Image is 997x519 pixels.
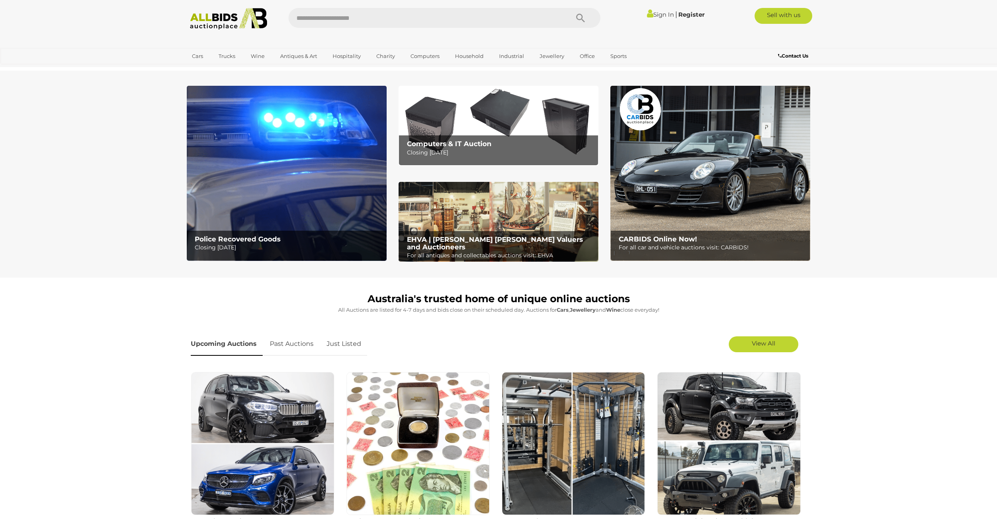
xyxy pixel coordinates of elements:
b: Contact Us [778,53,808,59]
a: Just Listed [321,332,367,356]
a: Sign In [647,11,674,18]
p: For all car and vehicle auctions visit: CARBIDS! [619,243,806,253]
a: Police Recovered Goods Police Recovered Goods Closing [DATE] [187,86,387,261]
button: Search [561,8,600,28]
a: Trucks [213,50,240,63]
a: Industrial [494,50,529,63]
img: Gym Equipment [502,372,645,515]
a: Sell with us [755,8,812,24]
p: Closing [DATE] [195,243,382,253]
a: Sports [605,50,632,63]
p: Closing [DATE] [407,148,594,158]
strong: Cars [557,307,569,313]
a: Past Auctions [264,332,319,356]
strong: Jewellery [570,307,596,313]
a: Computers [405,50,445,63]
b: Computers & IT Auction [407,140,492,148]
h1: Australia's trusted home of unique online auctions [191,293,807,305]
span: View All [752,340,775,347]
strong: Wine [606,307,620,313]
a: Cars [187,50,208,63]
a: Household [450,50,489,63]
img: Computers & IT Auction [399,86,598,166]
img: CARBIDS Online Now! [610,86,810,261]
img: EHVA | Evans Hastings Valuers and Auctioneers [399,182,598,262]
a: Hospitality [327,50,366,63]
img: Premium and Prestige Cars [191,372,334,515]
a: EHVA | Evans Hastings Valuers and Auctioneers EHVA | [PERSON_NAME] [PERSON_NAME] Valuers and Auct... [399,182,598,262]
img: Allbids.com.au [186,8,272,30]
a: CARBIDS Online Now! CARBIDS Online Now! For all car and vehicle auctions visit: CARBIDS! [610,86,810,261]
a: Office [575,50,600,63]
img: Commercial and 4x4 Vehicles [657,372,800,515]
a: Register [678,11,705,18]
p: For all antiques and collectables auctions visit: EHVA [407,251,594,260]
a: [GEOGRAPHIC_DATA] [187,63,254,76]
p: All Auctions are listed for 4-7 days and bids close on their scheduled day. Auctions for , and cl... [191,305,807,314]
a: Jewellery [534,50,569,63]
a: Computers & IT Auction Computers & IT Auction Closing [DATE] [399,86,598,166]
a: View All [729,336,798,352]
b: EHVA | [PERSON_NAME] [PERSON_NAME] Valuers and Auctioneers [407,235,583,251]
img: Police Recovered Goods [187,86,387,261]
a: Upcoming Auctions [191,332,263,356]
img: Coins, Stamps & Banknotes [347,372,490,515]
b: Police Recovered Goods [195,235,281,243]
a: Antiques & Art [275,50,322,63]
b: CARBIDS Online Now! [619,235,697,243]
a: Contact Us [778,52,810,60]
a: Wine [246,50,270,63]
a: Charity [371,50,400,63]
span: | [675,10,677,19]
